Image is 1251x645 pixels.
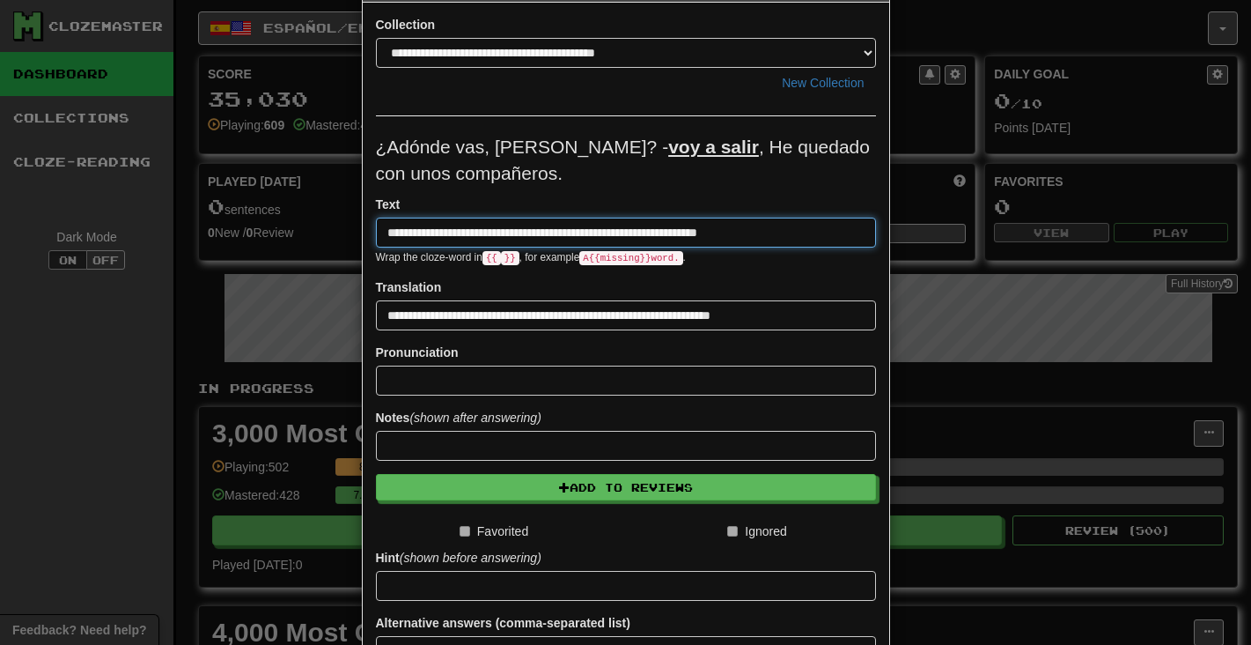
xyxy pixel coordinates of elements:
code: {{ [482,251,501,265]
button: Add to Reviews [376,474,876,500]
code: A {{ missing }} word. [579,251,682,265]
label: Translation [376,278,442,296]
input: Ignored [727,526,738,537]
code: }} [501,251,519,265]
label: Ignored [727,523,786,540]
label: Hint [376,549,541,567]
u: voy a salir [668,137,759,157]
label: Alternative answers (comma-separated list) [376,614,630,632]
label: Notes [376,409,541,426]
label: Text [376,196,401,213]
button: New Collection [770,68,875,98]
p: ¿Adónde vas, [PERSON_NAME]? - , He quedado con unos compañeros. [376,134,876,187]
label: Pronunciation [376,344,459,361]
label: Collection [376,16,436,33]
small: Wrap the cloze-word in , for example . [376,251,686,263]
input: Favorited [460,526,470,537]
em: (shown after answering) [409,411,541,425]
label: Favorited [460,523,528,540]
em: (shown before answering) [400,551,541,565]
